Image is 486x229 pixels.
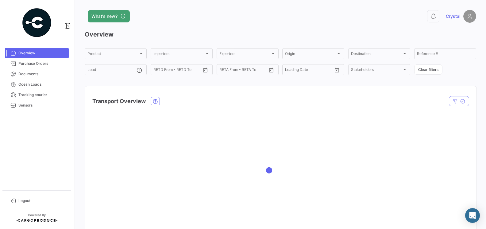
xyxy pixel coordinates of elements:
[18,82,66,87] span: Ocean Loads
[21,7,52,38] img: powered-by.png
[5,69,69,79] a: Documents
[18,71,66,77] span: Documents
[219,52,270,57] span: Exporters
[267,65,276,75] button: Open calendar
[88,10,130,22] button: What's new?
[18,198,66,204] span: Logout
[232,68,255,73] input: To
[166,68,189,73] input: To
[87,52,138,57] span: Product
[153,68,162,73] input: From
[5,100,69,111] a: Sensors
[463,10,476,23] img: placeholder-user.png
[91,13,118,19] span: What's new?
[18,103,66,108] span: Sensors
[151,97,160,105] button: Ocean
[285,52,336,57] span: Origin
[5,48,69,58] a: Overview
[85,30,476,39] h3: Overview
[5,90,69,100] a: Tracking courier
[351,68,402,73] span: Stakeholders
[5,79,69,90] a: Ocean Loads
[298,68,320,73] input: To
[18,92,66,98] span: Tracking courier
[465,208,480,223] div: Abrir Intercom Messenger
[5,58,69,69] a: Purchase Orders
[153,52,204,57] span: Importers
[351,52,402,57] span: Destination
[414,64,442,75] button: Clear filters
[92,97,146,106] h4: Transport Overview
[285,68,294,73] input: From
[201,65,210,75] button: Open calendar
[219,68,228,73] input: From
[332,65,341,75] button: Open calendar
[446,13,460,19] span: Crystal
[18,61,66,66] span: Purchase Orders
[18,50,66,56] span: Overview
